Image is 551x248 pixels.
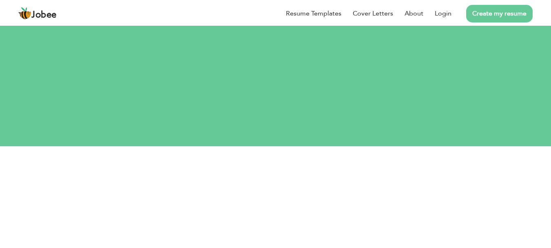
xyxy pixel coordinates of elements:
a: Cover Letters [353,9,393,18]
a: Login [435,9,451,18]
a: Jobee [18,7,57,20]
img: jobee.io [18,7,31,20]
a: Create my resume [466,5,533,22]
a: About [405,9,423,18]
a: Resume Templates [286,9,341,18]
span: Jobee [31,11,57,20]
